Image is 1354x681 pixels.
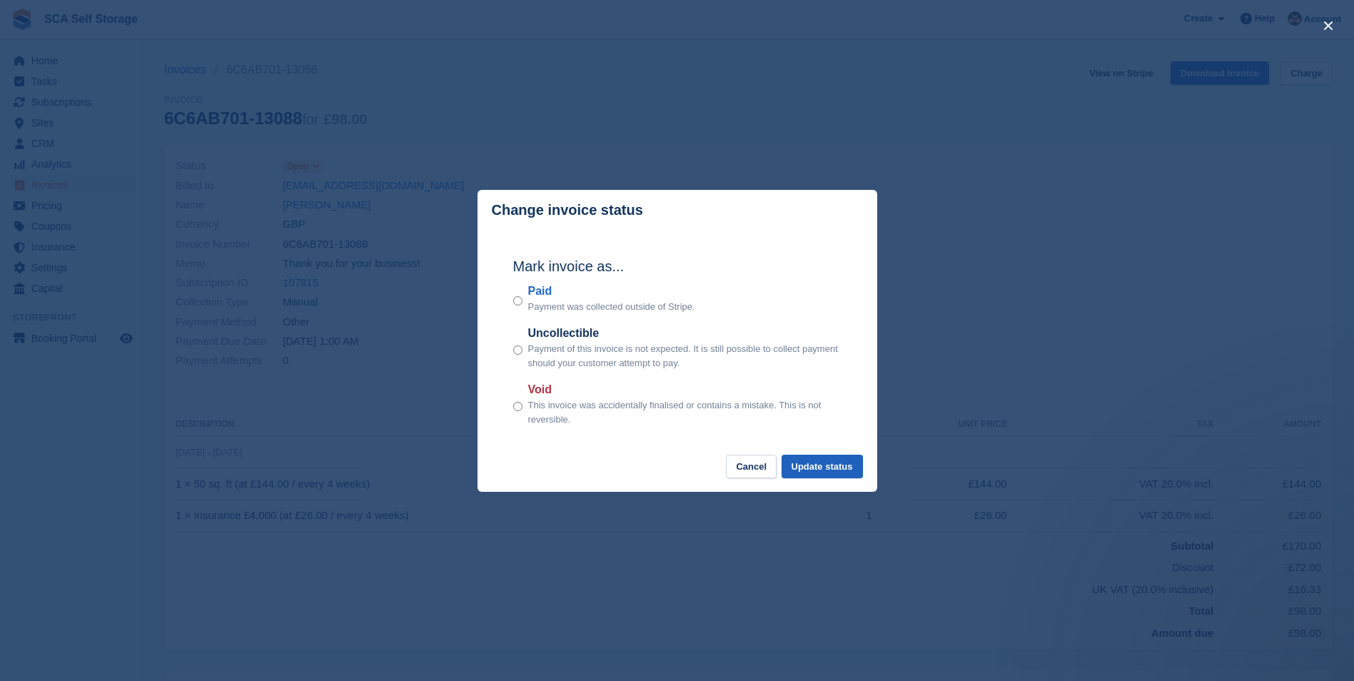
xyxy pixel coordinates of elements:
[528,325,842,342] label: Uncollectible
[492,202,643,218] p: Change invoice status
[1317,14,1340,37] button: close
[528,300,695,314] p: Payment was collected outside of Stripe.
[782,455,863,478] button: Update status
[528,283,695,300] label: Paid
[726,455,777,478] button: Cancel
[528,398,842,426] p: This invoice was accidentally finalised or contains a mistake. This is not reversible.
[513,256,842,277] h2: Mark invoice as...
[528,381,842,398] label: Void
[528,342,842,370] p: Payment of this invoice is not expected. It is still possible to collect payment should your cust...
